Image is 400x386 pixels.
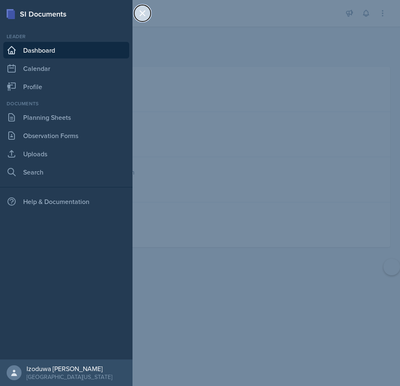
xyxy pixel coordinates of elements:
div: Leader [3,33,129,40]
a: Search [3,164,129,180]
a: Planning Sheets [3,109,129,126]
div: Help & Documentation [3,193,129,210]
a: Uploads [3,146,129,162]
a: Dashboard [3,42,129,58]
div: [GEOGRAPHIC_DATA][US_STATE] [27,373,112,381]
a: Profile [3,78,129,95]
div: Izoduwa [PERSON_NAME] [27,364,112,373]
div: Documents [3,100,129,107]
a: Calendar [3,60,129,77]
a: Observation Forms [3,127,129,144]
